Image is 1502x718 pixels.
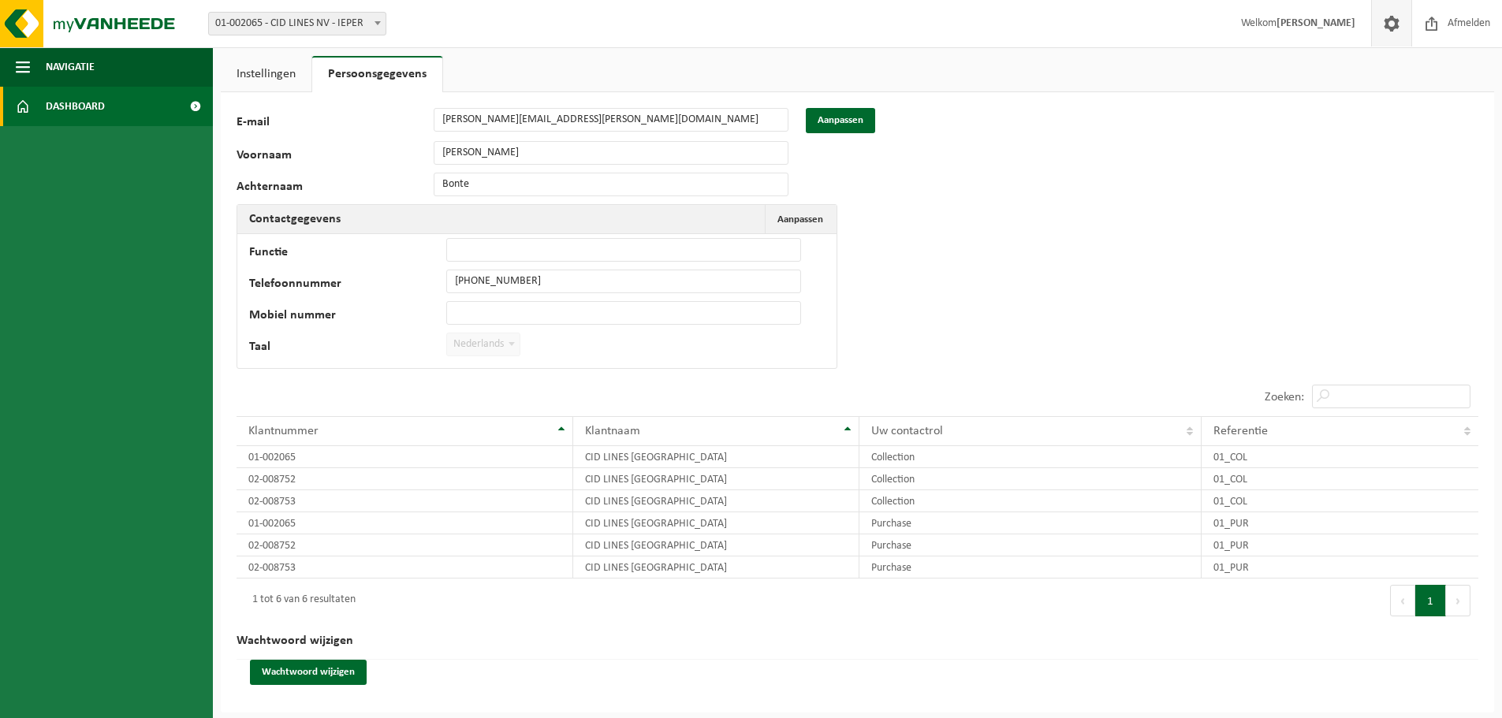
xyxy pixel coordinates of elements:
td: Purchase [859,534,1201,556]
label: Voornaam [237,149,434,165]
button: Aanpassen [765,205,835,233]
span: 01-002065 - CID LINES NV - IEPER [209,13,386,35]
td: 02-008753 [237,556,573,578]
td: Purchase [859,512,1201,534]
span: Dashboard [46,87,105,126]
td: 01_COL [1202,490,1478,512]
span: Referentie [1213,425,1268,437]
td: 01_PUR [1202,534,1478,556]
td: 01_COL [1202,468,1478,490]
td: CID LINES [GEOGRAPHIC_DATA] [573,446,859,468]
td: CID LINES [GEOGRAPHIC_DATA] [573,556,859,578]
td: 02-008752 [237,468,573,490]
td: Collection [859,468,1201,490]
td: 01-002065 [237,512,573,534]
h2: Wachtwoord wijzigen [237,623,1478,660]
h2: Contactgegevens [237,205,352,233]
td: CID LINES [GEOGRAPHIC_DATA] [573,490,859,512]
td: 01_PUR [1202,512,1478,534]
span: Klantnaam [585,425,640,437]
label: Mobiel nummer [249,309,446,325]
td: 02-008753 [237,490,573,512]
label: Telefoonnummer [249,277,446,293]
td: Collection [859,446,1201,468]
span: Klantnummer [248,425,319,437]
strong: [PERSON_NAME] [1277,17,1355,29]
span: Navigatie [46,47,95,87]
button: Previous [1390,585,1415,616]
button: Next [1446,585,1470,616]
span: Nederlands [446,333,520,356]
span: Nederlands [447,333,520,355]
td: 01_COL [1202,446,1478,468]
a: Instellingen [221,56,311,92]
td: CID LINES [GEOGRAPHIC_DATA] [573,468,859,490]
td: 01-002065 [237,446,573,468]
td: CID LINES [GEOGRAPHIC_DATA] [573,512,859,534]
span: 01-002065 - CID LINES NV - IEPER [208,12,386,35]
button: Aanpassen [806,108,875,133]
button: 1 [1415,585,1446,616]
label: Achternaam [237,180,434,196]
label: Taal [249,340,446,356]
span: Aanpassen [777,214,823,225]
td: 01_PUR [1202,556,1478,578]
td: Purchase [859,556,1201,578]
button: Wachtwoord wijzigen [250,660,367,685]
td: 02-008752 [237,534,573,556]
a: Persoonsgegevens [312,56,442,92]
span: Uw contactrol [871,425,943,437]
label: Zoeken: [1265,391,1304,404]
input: E-mail [434,108,788,132]
label: Functie [249,246,446,262]
div: 1 tot 6 van 6 resultaten [244,586,356,615]
td: CID LINES [GEOGRAPHIC_DATA] [573,534,859,556]
td: Collection [859,490,1201,512]
label: E-mail [237,116,434,133]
